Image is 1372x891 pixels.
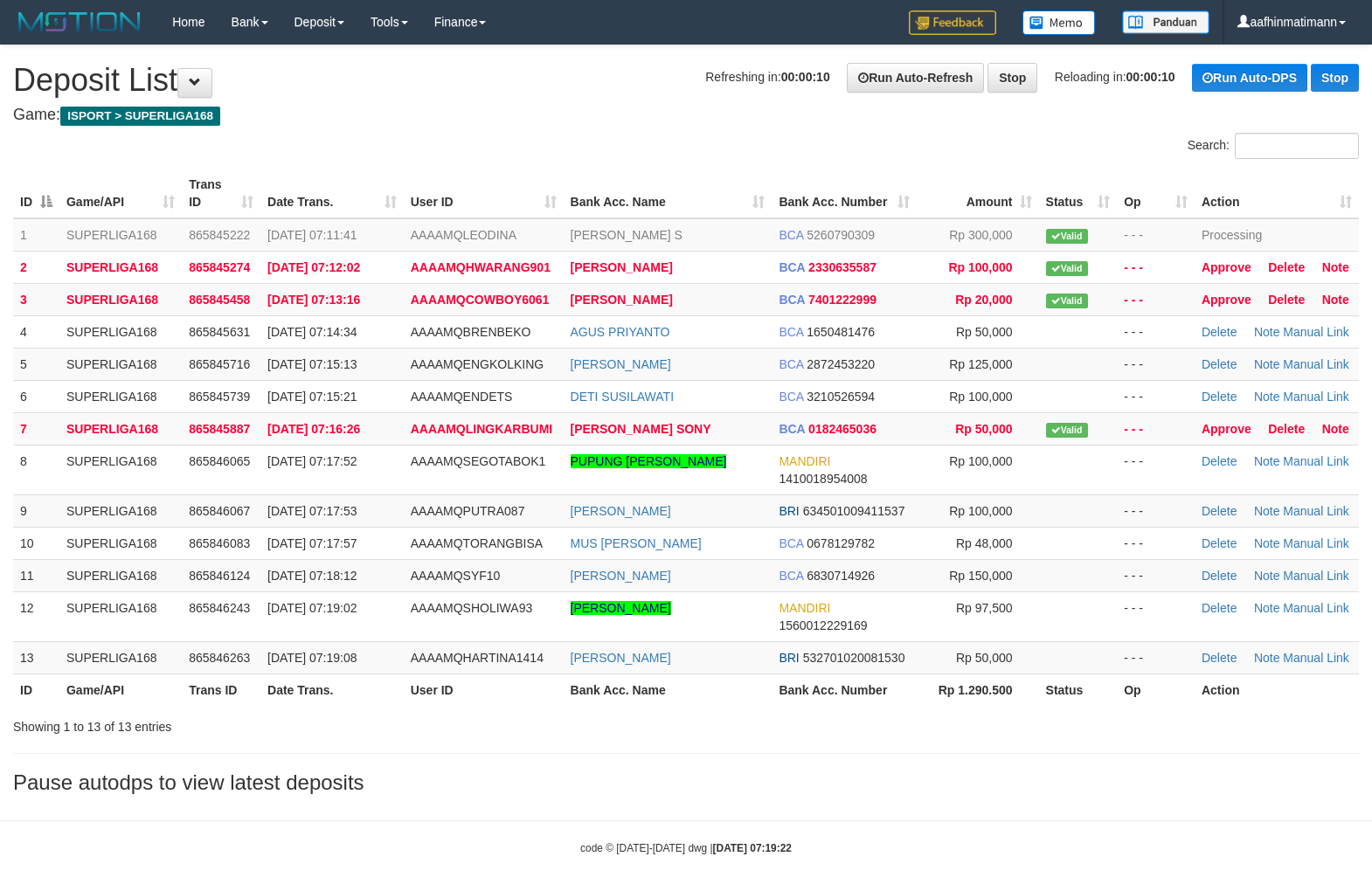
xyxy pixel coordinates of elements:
[60,107,220,126] span: ISPORT > SUPERLIGA168
[713,842,792,854] strong: [DATE] 07:19:22
[1117,591,1195,641] td: - - -
[13,641,59,673] td: 13
[779,325,803,339] span: BCA
[1202,651,1237,665] a: Delete
[779,422,805,436] span: BCA
[1117,559,1195,591] td: - - -
[1254,454,1280,468] a: Note
[59,348,182,380] td: SUPERLIGA168
[1046,261,1088,276] span: Valid transaction
[1039,673,1118,706] th: Status
[13,218,59,252] td: 1
[189,325,250,339] span: 865845631
[59,218,182,252] td: SUPERLIGA168
[803,651,905,665] span: Copy 532701020081530 to clipboard
[1022,10,1096,35] img: Button%20Memo.svg
[1117,315,1195,348] td: - - -
[1117,251,1195,283] td: - - -
[267,293,360,307] span: [DATE] 07:13:16
[1322,293,1349,307] a: Note
[949,390,1012,404] span: Rp 100,000
[1202,357,1237,371] a: Delete
[1268,260,1305,274] a: Delete
[13,771,1359,794] h3: Pause autodps to view latest deposits
[1268,422,1305,436] a: Delete
[189,536,250,550] span: 865846083
[1117,673,1195,706] th: Op
[267,325,357,339] span: [DATE] 07:14:34
[917,169,1038,218] th: Amount: activate to sort column ascending
[59,283,182,315] td: SUPERLIGA168
[1311,64,1359,92] a: Stop
[1117,412,1195,445] td: - - -
[1322,422,1349,436] a: Note
[580,842,792,854] small: code © [DATE]-[DATE] dwg |
[949,228,1012,242] span: Rp 300,000
[260,169,404,218] th: Date Trans.: activate to sort column ascending
[411,228,516,242] span: AAAAMQLEODINA
[1254,536,1280,550] a: Note
[807,390,875,404] span: Copy 3210526594 to clipboard
[1202,293,1251,307] a: Approve
[411,422,553,436] span: AAAAMQLINGKARBUMI
[949,504,1012,518] span: Rp 100,000
[189,504,250,518] span: 865846067
[411,504,525,518] span: AAAAMQPUTRA087
[189,569,250,583] span: 865846124
[1122,10,1209,34] img: panduan.png
[1202,454,1237,468] a: Delete
[1126,70,1175,84] strong: 00:00:10
[260,673,404,706] th: Date Trans.
[267,454,357,468] span: [DATE] 07:17:52
[1202,325,1237,339] a: Delete
[404,673,564,706] th: User ID
[59,412,182,445] td: SUPERLIGA168
[571,293,673,307] a: [PERSON_NAME]
[13,63,1359,98] h1: Deposit List
[571,422,711,436] a: [PERSON_NAME] SONY
[411,651,544,665] span: AAAAMQHARTINA1414
[1283,325,1349,339] a: Manual Link
[917,673,1038,706] th: Rp 1.290.500
[1117,527,1195,559] td: - - -
[807,357,875,371] span: Copy 2872453220 to clipboard
[59,315,182,348] td: SUPERLIGA168
[1195,218,1359,252] td: Processing
[1202,504,1237,518] a: Delete
[189,293,250,307] span: 865845458
[13,494,59,527] td: 9
[1202,390,1237,404] a: Delete
[189,454,250,468] span: 865846065
[1202,422,1251,436] a: Approve
[267,651,357,665] span: [DATE] 07:19:08
[1283,390,1349,404] a: Manual Link
[59,641,182,673] td: SUPERLIGA168
[1254,569,1280,583] a: Note
[1202,536,1237,550] a: Delete
[564,169,773,218] th: Bank Acc. Name: activate to sort column ascending
[1283,357,1349,371] a: Manual Link
[779,260,805,274] span: BCA
[772,169,917,218] th: Bank Acc. Number: activate to sort column ascending
[1254,601,1280,615] a: Note
[1254,651,1280,665] a: Note
[779,536,803,550] span: BCA
[1046,423,1088,438] span: Valid transaction
[411,536,543,550] span: AAAAMQTORANGBISA
[987,63,1037,93] a: Stop
[948,260,1012,274] span: Rp 100,000
[13,559,59,591] td: 11
[955,293,1012,307] span: Rp 20,000
[1283,651,1349,665] a: Manual Link
[564,673,773,706] th: Bank Acc. Name
[807,228,875,242] span: Copy 5260790309 to clipboard
[1283,454,1349,468] a: Manual Link
[59,380,182,412] td: SUPERLIGA168
[1117,169,1195,218] th: Op: activate to sort column ascending
[571,390,675,404] a: DETI SUSILAWATI
[779,228,803,242] span: BCA
[1254,357,1280,371] a: Note
[571,536,702,550] a: MUS [PERSON_NAME]
[13,673,59,706] th: ID
[807,536,875,550] span: Copy 0678129782 to clipboard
